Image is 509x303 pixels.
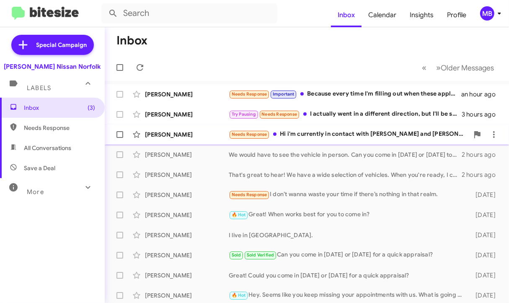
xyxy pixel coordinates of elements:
a: Calendar [362,3,403,27]
div: [PERSON_NAME] [145,191,229,199]
span: Needs Response [24,124,95,132]
a: Profile [440,3,473,27]
div: [DATE] [469,291,503,300]
div: Great! When works best for you to come in? [229,210,469,220]
div: [PERSON_NAME] [145,231,229,239]
span: 🔥 Hot [232,293,246,298]
div: Hey. Seems like you keep missing your appointments with us. What is going on? [229,290,469,300]
input: Search [101,3,277,23]
span: Labels [27,84,51,92]
span: Try Pausing [232,111,256,117]
div: 3 hours ago [462,110,502,119]
span: Sold [232,252,241,258]
div: [DATE] [469,211,503,219]
div: That's great to hear! We have a wide selection of vehicles. When you're ready, I can help you sch... [229,171,462,179]
div: I live in [GEOGRAPHIC_DATA]. [229,231,469,239]
div: an hour ago [461,90,502,98]
a: Special Campaign [11,35,94,55]
div: [PERSON_NAME] [145,291,229,300]
div: [DATE] [469,231,503,239]
div: [PERSON_NAME] Nissan Norfolk [4,62,101,71]
div: [DATE] [469,251,503,259]
span: « [422,62,426,73]
span: Special Campaign [36,41,87,49]
div: I actually went in a different direction, but I'll be shopping again in about a year and will kee... [229,109,462,119]
div: 2 hours ago [462,171,502,179]
span: Inbox [24,104,95,112]
span: Important [273,91,295,97]
div: [PERSON_NAME] [145,130,229,139]
span: » [436,62,441,73]
button: MB [473,6,500,21]
span: Older Messages [441,63,494,73]
h1: Inbox [116,34,147,47]
span: More [27,188,44,196]
span: Needs Response [232,132,267,137]
div: [DATE] [469,191,503,199]
span: Save a Deal [24,164,55,172]
div: Because every time I'm filling out when these applications hitting my credit report like I have 1... [229,89,461,99]
div: [PERSON_NAME] [145,150,229,159]
a: Insights [403,3,440,27]
div: Hi i'm currently in contact with [PERSON_NAME] and [PERSON_NAME] at the dealership in [GEOGRAPHIC... [229,129,469,139]
span: 🔥 Hot [232,212,246,218]
span: Needs Response [232,91,267,97]
span: All Conversations [24,144,71,152]
span: Needs Response [232,192,267,197]
div: MB [480,6,494,21]
span: (3) [88,104,95,112]
span: Sold Verified [247,252,274,258]
a: Inbox [331,3,362,27]
div: I don’t wanna waste your time if there’s nothing in that realm. [229,190,469,199]
div: [PERSON_NAME] [145,171,229,179]
div: [PERSON_NAME] [145,251,229,259]
nav: Page navigation example [417,59,499,76]
div: Can you come in [DATE] or [DATE] for a quick appraisal? [229,250,469,260]
div: [PERSON_NAME] [145,90,229,98]
div: [PERSON_NAME] [145,110,229,119]
span: Needs Response [261,111,297,117]
button: Previous [417,59,431,76]
div: [PERSON_NAME] [145,271,229,280]
div: [PERSON_NAME] [145,211,229,219]
div: [DATE] [469,271,503,280]
div: 2 hours ago [462,150,502,159]
div: Great! Could you come in [DATE] or [DATE] for a quick appraisal? [229,271,469,280]
div: We would have to see the vehicle in person. Can you come in [DATE] or [DATE] to go over options? [229,150,462,159]
button: Next [431,59,499,76]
